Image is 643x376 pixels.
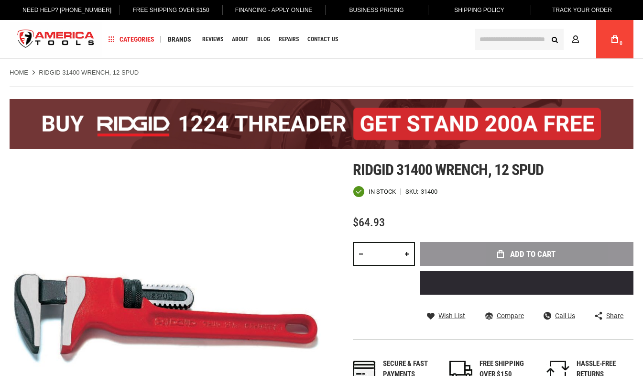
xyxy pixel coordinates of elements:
[544,311,575,320] a: Call Us
[109,36,154,43] span: Categories
[10,99,633,149] img: BOGO: Buy the RIDGID® 1224 Threader (26092), get the 92467 200A Stand FREE!
[427,311,465,320] a: Wish List
[228,33,253,46] a: About
[232,36,249,42] span: About
[454,7,504,13] span: Shipping Policy
[104,33,159,46] a: Categories
[303,33,342,46] a: Contact Us
[279,36,299,42] span: Repairs
[485,311,524,320] a: Compare
[353,216,385,229] span: $64.93
[438,312,465,319] span: Wish List
[257,36,270,42] span: Blog
[421,188,437,195] div: 31400
[274,33,303,46] a: Repairs
[39,69,139,76] strong: RIDGID 31400 WRENCH, 12 SPUD
[369,188,396,195] span: In stock
[202,36,223,42] span: Reviews
[253,33,274,46] a: Blog
[198,33,228,46] a: Reviews
[353,161,544,179] span: Ridgid 31400 wrench, 12 spud
[307,36,338,42] span: Contact Us
[545,30,564,48] button: Search
[10,22,102,57] a: store logo
[497,312,524,319] span: Compare
[606,312,623,319] span: Share
[353,186,396,198] div: Availability
[10,68,28,77] a: Home
[405,188,421,195] strong: SKU
[620,41,622,46] span: 0
[163,33,196,46] a: Brands
[606,20,624,58] a: 0
[168,36,191,43] span: Brands
[10,22,102,57] img: America Tools
[555,312,575,319] span: Call Us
